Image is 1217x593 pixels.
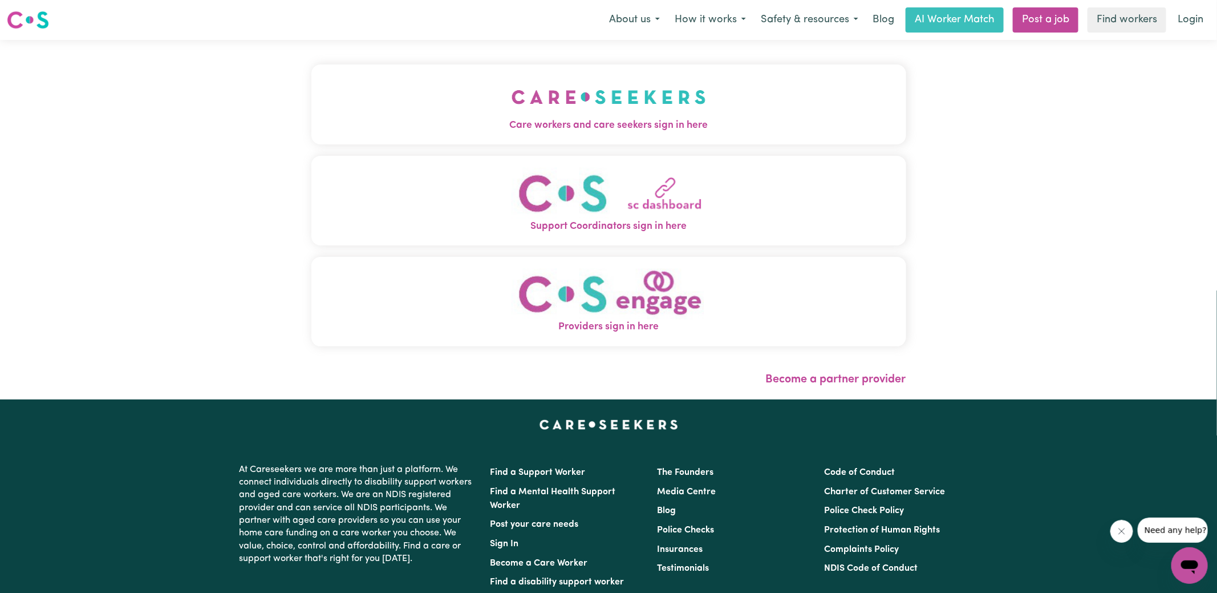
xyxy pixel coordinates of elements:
a: Media Centre [657,487,716,497]
button: How it works [667,8,753,32]
a: Code of Conduct [825,468,895,477]
a: Post your care needs [490,520,578,529]
a: NDIS Code of Conduct [825,564,918,573]
a: Become a Care Worker [490,559,587,568]
a: Blog [657,506,676,515]
a: Charter of Customer Service [825,487,946,497]
button: Support Coordinators sign in here [311,156,906,245]
a: Become a partner provider [766,374,906,385]
a: Testimonials [657,564,709,573]
iframe: Message from company [1138,518,1208,543]
iframe: Button to launch messaging window [1171,547,1208,584]
span: Care workers and care seekers sign in here [311,118,906,133]
a: Login [1171,7,1210,33]
a: Police Check Policy [825,506,904,515]
button: Providers sign in here [311,257,906,346]
a: Blog [866,7,901,33]
a: Police Checks [657,526,714,535]
a: The Founders [657,468,713,477]
a: Careseekers home page [539,420,678,429]
a: Find a Support Worker [490,468,585,477]
a: Find workers [1088,7,1166,33]
a: Post a job [1013,7,1078,33]
a: AI Worker Match [906,7,1004,33]
p: At Careseekers we are more than just a platform. We connect individuals directly to disability su... [239,459,476,570]
button: Care workers and care seekers sign in here [311,64,906,144]
iframe: Close message [1110,520,1133,543]
button: About us [602,8,667,32]
span: Support Coordinators sign in here [311,219,906,234]
span: Providers sign in here [311,320,906,334]
a: Find a Mental Health Support Worker [490,487,615,510]
a: Protection of Human Rights [825,526,940,535]
img: Careseekers logo [7,10,49,30]
a: Complaints Policy [825,545,899,554]
a: Find a disability support worker [490,578,624,587]
a: Insurances [657,545,703,554]
a: Sign In [490,539,518,548]
button: Safety & resources [753,8,866,32]
a: Careseekers logo [7,7,49,33]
